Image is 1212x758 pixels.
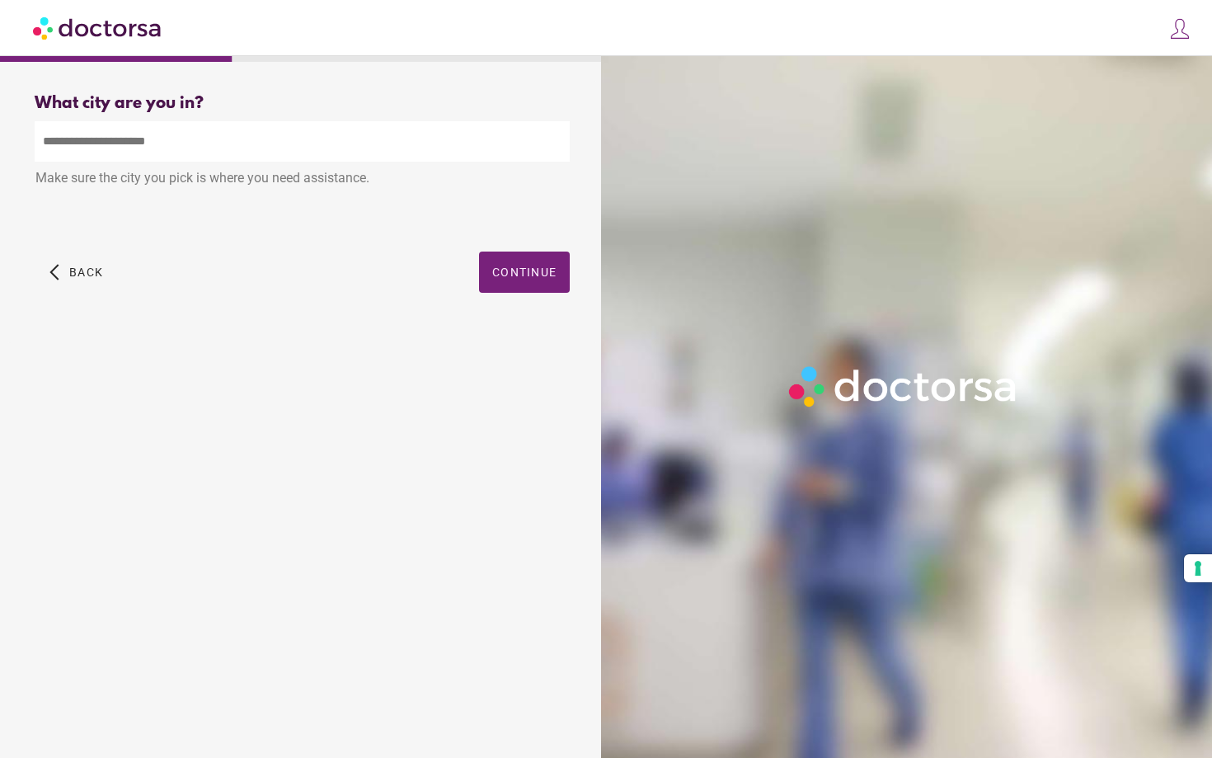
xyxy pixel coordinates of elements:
img: Logo-Doctorsa-trans-White-partial-flat.png [782,360,1025,414]
span: Continue [492,266,557,279]
div: What city are you in? [35,94,570,113]
img: icons8-customer-100.png [1168,17,1191,40]
span: Back [69,266,103,279]
img: Doctorsa.com [33,9,163,46]
button: Continue [479,252,570,293]
div: Make sure the city you pick is where you need assistance. [35,162,570,198]
button: arrow_back_ios Back [43,252,110,293]
button: Your consent preferences for tracking technologies [1184,554,1212,582]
